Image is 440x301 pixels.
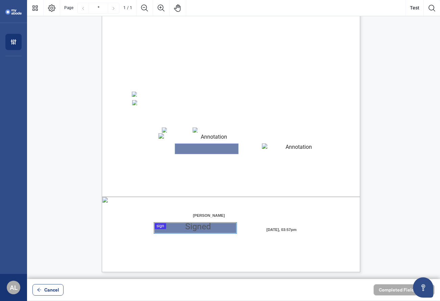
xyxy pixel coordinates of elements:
[37,287,42,292] span: arrow-left
[413,277,433,298] button: Open asap
[373,284,435,296] button: Completed Fields 0 of 1
[44,284,59,295] span: Cancel
[5,9,22,15] img: logo
[32,284,64,296] button: Cancel
[10,283,18,292] span: AL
